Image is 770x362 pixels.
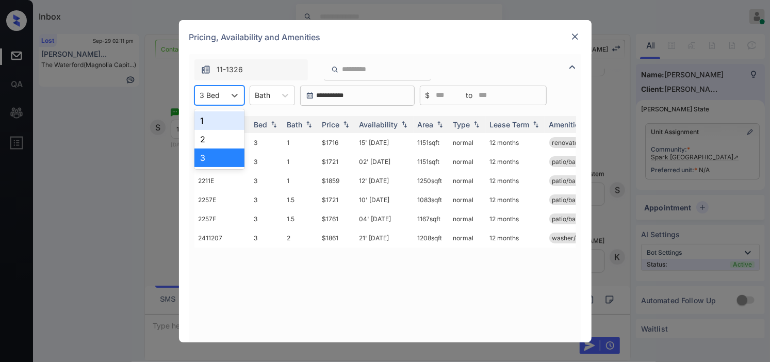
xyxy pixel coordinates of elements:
[359,120,398,129] div: Availability
[283,133,318,152] td: 1
[414,152,449,171] td: 1151 sqft
[318,209,355,228] td: $1761
[250,228,283,248] td: 3
[250,190,283,209] td: 3
[287,120,303,129] div: Bath
[194,190,250,209] td: 2257E
[331,65,339,74] img: icon-zuma
[194,130,244,149] div: 2
[552,234,592,242] span: washer/dryer
[566,61,579,73] img: icon-zuma
[449,209,486,228] td: normal
[283,152,318,171] td: 1
[318,190,355,209] td: $1721
[552,196,592,204] span: patio/balcony
[466,90,473,101] span: to
[435,121,445,128] img: sorting
[355,228,414,248] td: 21' [DATE]
[414,133,449,152] td: 1151 sqft
[201,64,211,75] img: icon-zuma
[355,133,414,152] td: 15' [DATE]
[552,177,592,185] span: patio/balcony
[549,120,584,129] div: Amenities
[570,31,580,42] img: close
[471,121,482,128] img: sorting
[486,209,545,228] td: 12 months
[486,133,545,152] td: 12 months
[194,111,244,130] div: 1
[355,190,414,209] td: 10' [DATE]
[194,228,250,248] td: 2411207
[414,171,449,190] td: 1250 sqft
[250,209,283,228] td: 3
[283,209,318,228] td: 1.5
[531,121,541,128] img: sorting
[414,209,449,228] td: 1167 sqft
[283,190,318,209] td: 1.5
[318,152,355,171] td: $1721
[490,120,530,129] div: Lease Term
[355,171,414,190] td: 12' [DATE]
[318,133,355,152] td: $1716
[283,228,318,248] td: 2
[355,152,414,171] td: 02' [DATE]
[399,121,409,128] img: sorting
[304,121,314,128] img: sorting
[269,121,279,128] img: sorting
[449,171,486,190] td: normal
[414,228,449,248] td: 1208 sqft
[318,228,355,248] td: $1861
[355,209,414,228] td: 04' [DATE]
[318,171,355,190] td: $1859
[552,158,592,166] span: patio/balcony
[194,149,244,167] div: 3
[283,171,318,190] td: 1
[425,90,430,101] span: $
[418,120,434,129] div: Area
[552,139,582,146] span: renovated
[449,133,486,152] td: normal
[552,215,592,223] span: patio/balcony
[217,64,243,75] span: 11-1326
[341,121,351,128] img: sorting
[414,190,449,209] td: 1083 sqft
[250,152,283,171] td: 3
[254,120,268,129] div: Bed
[486,228,545,248] td: 12 months
[486,152,545,171] td: 12 months
[194,209,250,228] td: 2257F
[179,20,592,54] div: Pricing, Availability and Amenities
[250,171,283,190] td: 3
[449,152,486,171] td: normal
[486,171,545,190] td: 12 months
[449,190,486,209] td: normal
[449,228,486,248] td: normal
[250,133,283,152] td: 3
[194,171,250,190] td: 2211E
[322,120,340,129] div: Price
[453,120,470,129] div: Type
[486,190,545,209] td: 12 months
